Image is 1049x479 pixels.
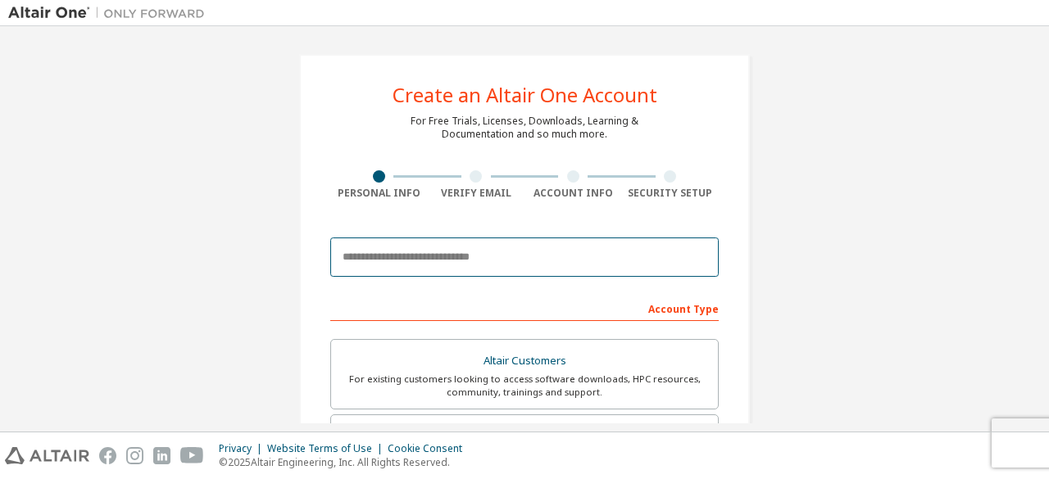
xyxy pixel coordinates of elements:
img: altair_logo.svg [5,447,89,464]
img: Altair One [8,5,213,21]
img: instagram.svg [126,447,143,464]
img: youtube.svg [180,447,204,464]
div: Security Setup [622,187,720,200]
div: Cookie Consent [388,442,472,455]
img: facebook.svg [99,447,116,464]
p: © 2025 Altair Engineering, Inc. All Rights Reserved. [219,455,472,469]
div: Website Terms of Use [267,442,388,455]
div: Personal Info [330,187,428,200]
div: Create an Altair One Account [393,85,657,105]
div: For existing customers looking to access software downloads, HPC resources, community, trainings ... [341,373,708,399]
div: Altair Customers [341,350,708,373]
div: For Free Trials, Licenses, Downloads, Learning & Documentation and so much more. [411,115,638,141]
div: Privacy [219,442,267,455]
div: Account Info [524,187,622,200]
div: Verify Email [428,187,525,200]
img: linkedin.svg [153,447,170,464]
div: Account Type [330,295,719,321]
